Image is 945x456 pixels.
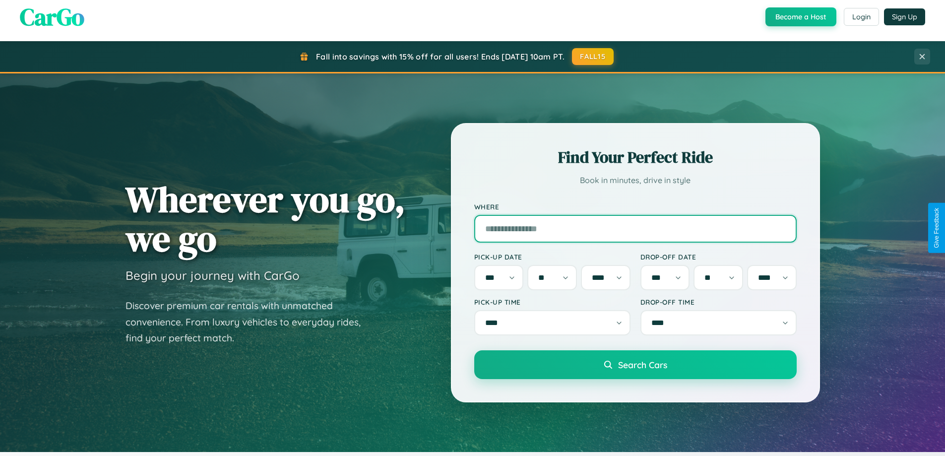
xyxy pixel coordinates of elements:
button: Sign Up [884,8,925,25]
p: Book in minutes, drive in style [474,173,797,188]
label: Pick-up Time [474,298,630,306]
button: Search Cars [474,350,797,379]
label: Drop-off Date [640,253,797,261]
button: Login [844,8,879,26]
button: FALL15 [572,48,614,65]
div: Give Feedback [933,208,940,248]
p: Discover premium car rentals with unmatched convenience. From luxury vehicles to everyday rides, ... [126,298,374,346]
h2: Find Your Perfect Ride [474,146,797,168]
label: Drop-off Time [640,298,797,306]
span: Search Cars [618,359,667,370]
label: Where [474,202,797,211]
button: Become a Host [765,7,836,26]
span: CarGo [20,0,84,33]
h1: Wherever you go, we go [126,180,405,258]
label: Pick-up Date [474,253,630,261]
h3: Begin your journey with CarGo [126,268,300,283]
span: Fall into savings with 15% off for all users! Ends [DATE] 10am PT. [316,52,565,62]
